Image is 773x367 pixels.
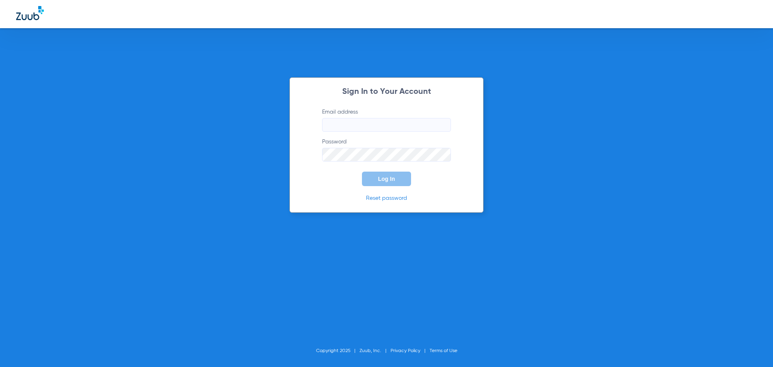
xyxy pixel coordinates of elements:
a: Reset password [366,195,407,201]
button: Log In [362,172,411,186]
label: Email address [322,108,451,132]
span: Log In [378,176,395,182]
h2: Sign In to Your Account [310,88,463,96]
input: Password [322,148,451,162]
img: Zuub Logo [16,6,44,20]
label: Password [322,138,451,162]
input: Email address [322,118,451,132]
a: Privacy Policy [391,348,420,353]
li: Copyright 2025 [316,347,360,355]
li: Zuub, Inc. [360,347,391,355]
a: Terms of Use [430,348,457,353]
